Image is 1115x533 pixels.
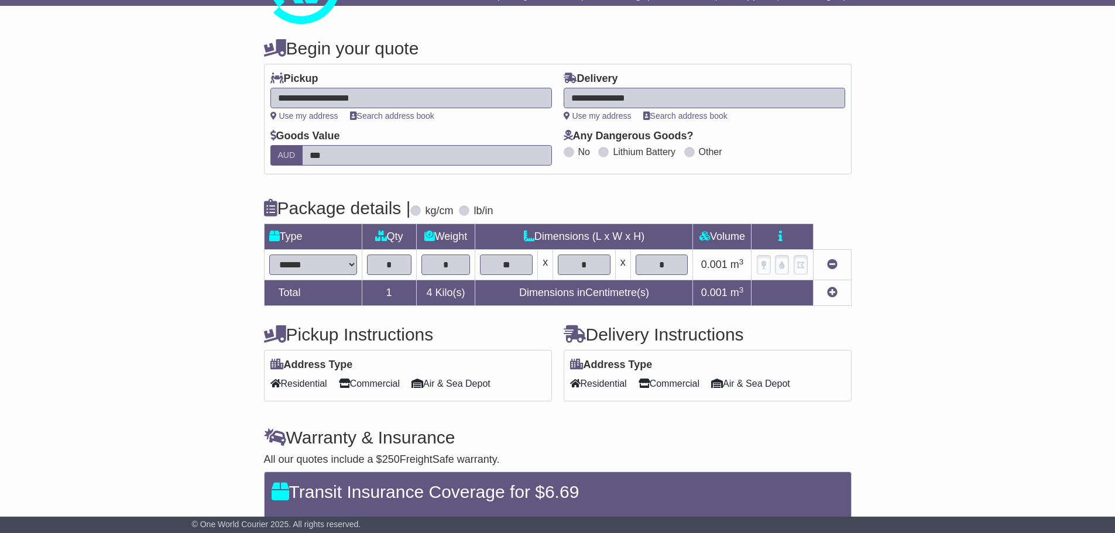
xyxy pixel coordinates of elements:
label: Other [699,146,722,157]
label: AUD [270,145,303,166]
span: 6.69 [545,482,579,501]
td: Type [264,224,362,250]
label: Pickup [270,73,318,85]
td: x [615,250,630,280]
span: Residential [570,374,627,393]
div: All our quotes include a $ FreightSafe warranty. [264,453,852,466]
a: Remove this item [827,259,838,270]
label: Goods Value [270,130,340,143]
h4: Warranty & Insurance [264,428,852,447]
td: 1 [362,280,416,306]
sup: 3 [739,257,744,266]
span: © One World Courier 2025. All rights reserved. [192,520,361,529]
a: Search address book [350,111,434,121]
span: m [730,259,744,270]
span: Commercial [339,374,400,393]
a: Add new item [827,287,838,298]
a: Use my address [270,111,338,121]
span: Air & Sea Depot [711,374,790,393]
label: Lithium Battery [613,146,675,157]
td: Volume [693,224,752,250]
td: Dimensions (L x W x H) [475,224,693,250]
h4: Pickup Instructions [264,325,552,344]
label: Address Type [570,359,653,372]
h4: Transit Insurance Coverage for $ [272,482,844,501]
span: 0.001 [701,259,728,270]
span: 0.001 [701,287,728,298]
sup: 3 [739,286,744,294]
a: Use my address [564,111,632,121]
td: Total [264,280,362,306]
td: Qty [362,224,416,250]
label: lb/in [474,205,493,218]
span: Residential [270,374,327,393]
label: Any Dangerous Goods? [564,130,694,143]
span: Air & Sea Depot [411,374,490,393]
span: 4 [426,287,432,298]
td: Weight [416,224,475,250]
label: kg/cm [425,205,453,218]
label: Address Type [270,359,353,372]
label: No [578,146,590,157]
h4: Delivery Instructions [564,325,852,344]
span: 250 [382,453,400,465]
span: Commercial [639,374,699,393]
td: Kilo(s) [416,280,475,306]
td: x [538,250,553,280]
label: Delivery [564,73,618,85]
td: Dimensions in Centimetre(s) [475,280,693,306]
h4: Begin your quote [264,39,852,58]
span: m [730,287,744,298]
a: Search address book [643,111,728,121]
h4: Package details | [264,198,411,218]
